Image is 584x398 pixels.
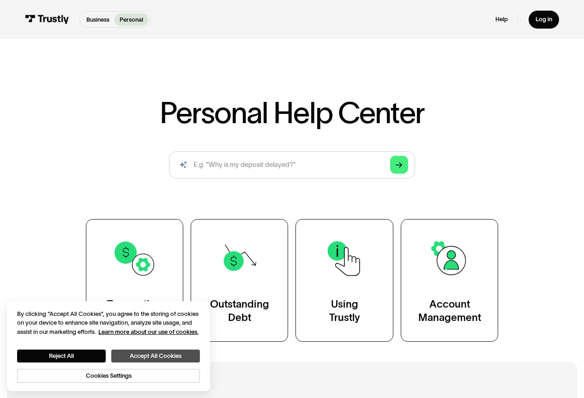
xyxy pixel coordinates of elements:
[81,13,114,26] a: Business
[160,98,424,127] h1: Personal Help Center
[295,219,393,342] a: UsingTrustly
[17,350,106,362] button: Reject All
[25,15,69,24] img: Trustly Logo
[114,13,148,26] a: Personal
[418,297,481,325] div: Account Management
[210,297,269,325] div: Outstanding Debt
[86,15,109,24] p: Business
[401,219,498,342] a: AccountManagement
[107,297,162,325] div: Transaction Support
[98,328,199,335] a: More information about your privacy, opens in a new tab
[169,151,415,178] input: search
[495,16,508,24] a: Help
[536,16,552,24] div: Log in
[329,297,360,325] div: Using Trustly
[17,309,200,336] div: By clicking “Accept All Cookies”, you agree to the storing of cookies on your device to enhance s...
[86,219,183,342] a: TransactionSupport
[111,350,200,362] button: Accept All Cookies
[120,15,143,24] p: Personal
[17,369,200,383] button: Cookies Settings
[169,151,415,178] form: Search
[7,301,211,392] div: Cookie banner
[529,11,559,29] a: Log in
[17,309,200,383] div: Privacy
[191,219,288,342] a: OutstandingDebt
